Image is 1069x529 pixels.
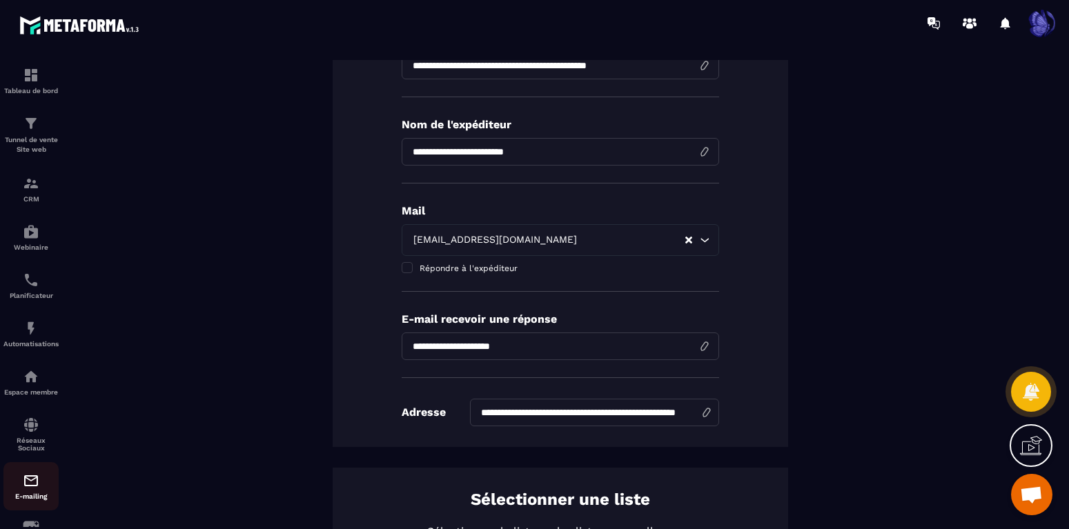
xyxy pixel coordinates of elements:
input: Search for option [580,232,684,248]
div: Open chat [1011,474,1052,515]
a: formationformationCRM [3,165,59,213]
img: formation [23,115,39,132]
p: Tableau de bord [3,87,59,94]
p: Nom de l'expéditeur [402,118,719,131]
a: schedulerschedulerPlanificateur [3,261,59,310]
a: automationsautomationsAutomatisations [3,310,59,358]
span: [EMAIL_ADDRESS][DOMAIN_NAME] [411,232,580,248]
img: formation [23,175,39,192]
span: Répondre à l'expéditeur [420,263,518,273]
a: formationformationTableau de bord [3,57,59,105]
p: Réseaux Sociaux [3,437,59,452]
div: Search for option [402,224,719,256]
img: logo [19,12,144,38]
p: Planificateur [3,292,59,299]
button: Clear Selected [685,235,692,246]
a: automationsautomationsEspace membre [3,358,59,406]
img: automations [23,368,39,385]
p: CRM [3,195,59,203]
p: E-mail recevoir une réponse [402,312,719,326]
p: Mail [402,204,719,217]
p: Tunnel de vente Site web [3,135,59,154]
img: automations [23,223,39,240]
img: email [23,472,39,489]
a: social-networksocial-networkRéseaux Sociaux [3,406,59,462]
img: social-network [23,417,39,433]
p: Automatisations [3,340,59,348]
p: Sélectionner une liste [471,488,650,511]
a: formationformationTunnel de vente Site web [3,105,59,165]
p: Espace membre [3,388,59,396]
img: automations [23,320,39,337]
a: automationsautomationsWebinaire [3,213,59,261]
img: formation [23,67,39,83]
p: Adresse [402,406,446,419]
p: E-mailing [3,492,59,500]
img: scheduler [23,272,39,288]
p: Webinaire [3,243,59,251]
a: emailemailE-mailing [3,462,59,510]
